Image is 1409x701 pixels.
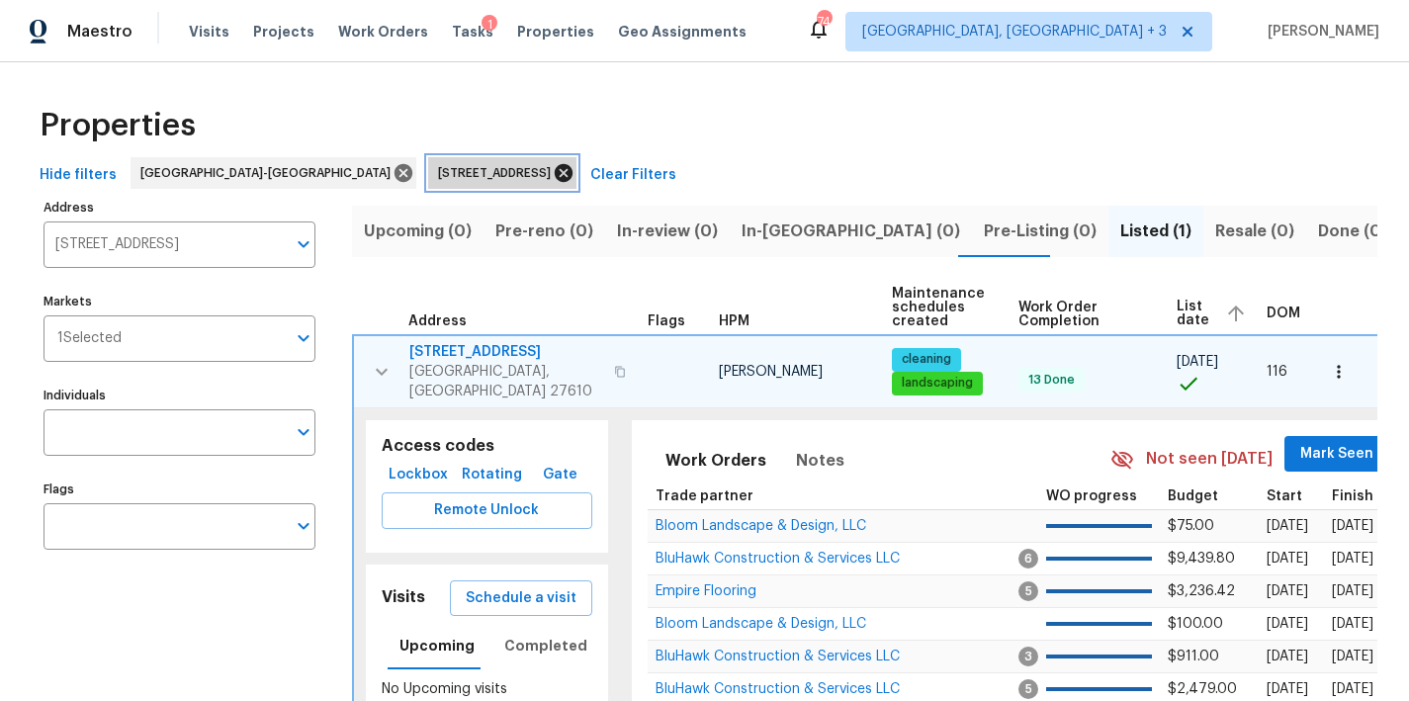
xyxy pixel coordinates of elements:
span: [DATE] [1332,584,1373,598]
span: [DATE] [1332,552,1373,566]
span: DOM [1267,307,1300,320]
span: Properties [517,22,594,42]
span: Upcoming (0) [364,218,472,245]
span: Mark Seen [1300,442,1373,467]
h5: Visits [382,587,425,608]
span: Work Orders [338,22,428,42]
label: Individuals [44,390,315,401]
span: landscaping [894,375,981,392]
div: [STREET_ADDRESS] [428,157,576,189]
span: BluHawk Construction & Services LLC [656,650,900,663]
a: Bloom Landscape & Design, LLC [656,618,866,630]
span: BluHawk Construction & Services LLC [656,552,900,566]
span: [DATE] [1267,682,1308,696]
button: Rotating [455,457,529,493]
span: Trade partner [656,489,753,503]
button: Schedule a visit [450,580,592,617]
button: Mark Seen [1284,436,1389,473]
label: Flags [44,483,315,495]
span: [DATE] [1332,617,1373,631]
span: Resale (0) [1215,218,1294,245]
button: Open [290,230,317,258]
h5: Access codes [382,436,592,457]
button: Clear Filters [582,157,684,194]
span: Flags [648,314,685,328]
span: 116 [1267,365,1287,379]
span: In-review (0) [617,218,718,245]
span: [GEOGRAPHIC_DATA], [GEOGRAPHIC_DATA] + 3 [862,22,1167,42]
span: Projects [253,22,314,42]
span: Finish [1332,489,1373,503]
span: In-[GEOGRAPHIC_DATA] (0) [742,218,960,245]
span: Maestro [67,22,132,42]
span: [DATE] [1267,584,1308,598]
span: [DATE] [1267,650,1308,663]
span: Lockbox [390,463,447,487]
span: Maintenance schedules created [892,287,985,328]
span: 13 Done [1020,372,1083,389]
span: [DATE] [1177,355,1218,369]
span: [GEOGRAPHIC_DATA], [GEOGRAPHIC_DATA] 27610 [409,362,602,401]
a: BluHawk Construction & Services LLC [656,651,900,662]
span: Work Orders [665,447,766,475]
label: Markets [44,296,315,307]
span: Upcoming [399,634,475,658]
a: BluHawk Construction & Services LLC [656,553,900,565]
span: 1 Selected [57,330,122,347]
span: Visits [189,22,229,42]
span: [PERSON_NAME] [719,365,823,379]
span: List date [1177,300,1209,327]
span: [DATE] [1332,650,1373,663]
label: Address [44,202,315,214]
span: Schedule a visit [466,586,576,611]
span: Tasks [452,25,493,39]
span: $75.00 [1168,519,1214,533]
span: $911.00 [1168,650,1219,663]
span: WO progress [1046,489,1137,503]
span: Bloom Landscape & Design, LLC [656,617,866,631]
span: Budget [1168,489,1218,503]
button: Open [290,418,317,446]
a: Bloom Landscape & Design, LLC [656,520,866,532]
span: Remote Unlock [397,498,576,523]
span: [DATE] [1267,552,1308,566]
span: Pre-reno (0) [495,218,593,245]
span: [DATE] [1332,519,1373,533]
span: 3 [1018,647,1038,666]
span: [DATE] [1332,682,1373,696]
button: Lockbox [382,457,455,493]
button: Hide filters [32,157,125,194]
span: Listed (1) [1120,218,1191,245]
button: Gate [529,457,592,493]
span: Geo Assignments [618,22,747,42]
span: [DATE] [1267,617,1308,631]
span: [DATE] [1267,519,1308,533]
button: Open [290,512,317,540]
span: Address [408,314,467,328]
span: 5 [1018,581,1038,601]
span: [STREET_ADDRESS] [438,163,559,183]
span: Hide filters [40,163,117,188]
span: Done (0) [1318,218,1387,245]
span: Notes [796,447,844,475]
div: [GEOGRAPHIC_DATA]-[GEOGRAPHIC_DATA] [131,157,416,189]
p: No Upcoming visits [382,679,592,700]
a: BluHawk Construction & Services LLC [656,683,900,695]
span: [PERSON_NAME] [1260,22,1379,42]
span: HPM [719,314,749,328]
span: [STREET_ADDRESS] [409,342,602,362]
span: Bloom Landscape & Design, LLC [656,519,866,533]
a: Empire Flooring [656,585,756,597]
div: 74 [817,12,831,32]
span: Start [1267,489,1302,503]
span: Rotating [463,463,521,487]
span: Clear Filters [590,163,676,188]
span: 5 [1018,679,1038,699]
span: 6 [1018,549,1038,569]
span: $100.00 [1168,617,1223,631]
button: Remote Unlock [382,492,592,529]
span: Pre-Listing (0) [984,218,1097,245]
span: BluHawk Construction & Services LLC [656,682,900,696]
span: $2,479.00 [1168,682,1237,696]
span: Not seen [DATE] [1146,448,1273,471]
